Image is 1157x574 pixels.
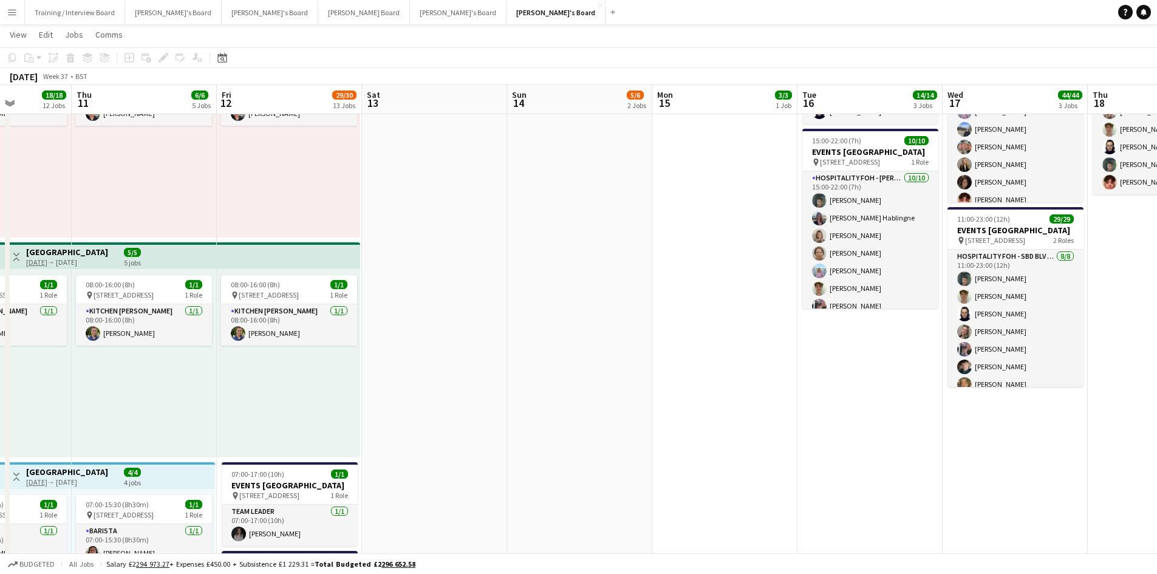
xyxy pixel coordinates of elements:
div: 3 Jobs [1059,101,1082,110]
span: 1/1 [331,470,348,479]
span: 1 Role [185,510,202,519]
span: 1/1 [185,500,202,509]
button: Budgeted [6,558,56,571]
span: 1 Role [330,290,347,299]
span: [STREET_ADDRESS] [965,236,1025,245]
app-job-card: 07:00-15:30 (8h30m)1/1 [STREET_ADDRESS]1 RoleBarista1/107:00-15:30 (8h30m)[PERSON_NAME] [76,495,212,565]
span: 1/1 [330,280,347,289]
span: 14/14 [913,91,937,100]
span: 5/6 [627,91,644,100]
span: 44/44 [1058,91,1082,100]
span: 3/3 [775,91,792,100]
span: 1 Role [911,157,929,166]
span: 11 [75,96,92,110]
button: [PERSON_NAME]'s Board [410,1,507,24]
span: Budgeted [19,560,55,569]
button: [PERSON_NAME]'s Board [125,1,222,24]
h3: [GEOGRAPHIC_DATA] [26,247,108,258]
a: Comms [90,27,128,43]
span: 2 Roles [1053,236,1074,245]
span: 16 [800,96,816,110]
app-job-card: 15:00-22:00 (7h)10/10EVENTS [GEOGRAPHIC_DATA] [STREET_ADDRESS]1 RoleHospitality FOH - [PERSON_NAM... [802,129,938,309]
button: [PERSON_NAME]'s Board [222,1,318,24]
span: 1/1 [185,280,202,289]
span: 15:00-22:00 (7h) [812,136,861,145]
a: Jobs [60,27,88,43]
span: 1/1 [40,500,57,509]
span: Sat [367,89,380,100]
div: 4 jobs [124,477,141,487]
span: [STREET_ADDRESS] [94,510,154,519]
div: 1 Job [776,101,791,110]
button: Training / Interview Board [25,1,125,24]
span: 18 [1091,96,1108,110]
div: Salary £2 + Expenses £450.00 + Subsistence £1 229.31 = [106,559,415,569]
app-card-role: Hospitality FOH - SBD BLV SET UP8/811:00-23:00 (12h)[PERSON_NAME][PERSON_NAME][PERSON_NAME][PERSO... [947,250,1084,414]
div: → [DATE] [26,258,108,267]
span: [STREET_ADDRESS] [94,290,154,299]
span: 11:00-23:00 (12h) [957,214,1010,224]
button: [PERSON_NAME]'s Board [507,1,606,24]
span: View [10,29,27,40]
h3: EVENTS [GEOGRAPHIC_DATA] [802,146,938,157]
span: 10/10 [904,136,929,145]
button: [PERSON_NAME] Board [318,1,410,24]
span: [STREET_ADDRESS] [239,491,299,500]
app-job-card: 08:00-16:00 (8h)1/1 [STREET_ADDRESS]1 RoleKitchen [PERSON_NAME]1/108:00-16:00 (8h)[PERSON_NAME] [76,275,212,346]
div: BST [75,72,87,81]
span: Total Budgeted £2 [315,559,415,569]
span: 12 [220,96,231,110]
span: [STREET_ADDRESS] [239,290,299,299]
tcxspan: Call 296 652.58 via 3CX [381,559,415,569]
app-card-role: Barista1/107:00-15:30 (8h30m)[PERSON_NAME] [76,524,212,565]
h3: EVENTS [GEOGRAPHIC_DATA] [947,225,1084,236]
span: 07:00-15:30 (8h30m) [86,500,149,509]
div: 5 Jobs [192,101,211,110]
span: Edit [39,29,53,40]
span: 29/29 [1049,214,1074,224]
span: 29/30 [332,91,357,100]
span: Tue [802,89,816,100]
span: 1 Role [185,290,202,299]
div: → [DATE] [26,477,108,487]
app-card-role: TEAM LEADER1/107:00-17:00 (10h)[PERSON_NAME] [222,505,358,546]
h3: EVENTS [GEOGRAPHIC_DATA] [222,480,358,491]
app-job-card: 11:00-23:00 (12h)29/29EVENTS [GEOGRAPHIC_DATA] [STREET_ADDRESS]2 RolesHospitality FOH - SBD BLV S... [947,207,1084,387]
span: 15 [655,96,673,110]
h3: [GEOGRAPHIC_DATA] [26,466,108,477]
app-job-card: 07:00-17:00 (10h)1/1EVENTS [GEOGRAPHIC_DATA] [STREET_ADDRESS]1 RoleTEAM LEADER1/107:00-17:00 (10h... [222,462,358,546]
tcxspan: Call 294 973.27 via 3CX [136,559,169,569]
span: 13 [365,96,380,110]
span: 14 [510,96,527,110]
span: 5/5 [124,248,141,257]
span: Sun [512,89,527,100]
tcxspan: Call 08-09-2025 via 3CX [26,258,47,267]
div: 3 Jobs [913,101,937,110]
div: 12 Jobs [43,101,66,110]
span: Mon [657,89,673,100]
app-job-card: 08:00-16:00 (8h)1/1 [STREET_ADDRESS]1 RoleKitchen [PERSON_NAME]1/108:00-16:00 (8h)[PERSON_NAME] [221,275,357,346]
span: 18/18 [42,91,66,100]
a: View [5,27,32,43]
span: Week 37 [40,72,70,81]
span: 07:00-17:00 (10h) [231,470,284,479]
span: Thu [1093,89,1108,100]
span: Fri [222,89,231,100]
div: [DATE] [10,70,38,83]
span: 6/6 [191,91,208,100]
span: Thu [77,89,92,100]
span: Jobs [65,29,83,40]
app-card-role: Kitchen [PERSON_NAME]1/108:00-16:00 (8h)[PERSON_NAME] [76,304,212,346]
span: 08:00-16:00 (8h) [231,280,280,289]
span: 4/4 [124,468,141,477]
div: 2 Jobs [627,101,646,110]
span: 1 Role [39,510,57,519]
div: 13 Jobs [333,101,356,110]
span: 17 [946,96,963,110]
